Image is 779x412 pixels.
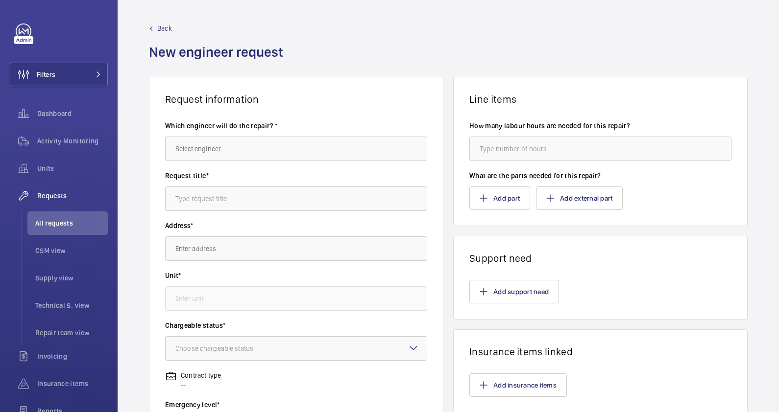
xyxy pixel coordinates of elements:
h1: Request information [165,93,427,105]
p: -- [181,380,221,390]
h1: Insurance items linked [469,345,731,358]
span: Invoicing [37,351,108,361]
input: Select engineer [165,137,427,161]
span: Technical S. view [35,300,108,310]
label: Request title* [165,171,427,181]
input: Enter address [165,236,427,261]
span: Supply view [35,273,108,283]
span: All requests [35,218,108,228]
input: Type number of hours [469,137,731,161]
label: What are the parts needed for this repair? [469,171,731,181]
p: Contract type [181,370,221,380]
input: Type request title [165,186,427,211]
span: Requests [37,191,108,201]
label: Chargeable status* [165,320,427,330]
button: Add support need [469,280,559,303]
label: Unit* [165,271,427,280]
span: Back [157,23,172,33]
label: How many labour hours are needed for this repair? [469,121,731,131]
span: Dashboard [37,109,108,118]
button: Filters [10,63,108,86]
div: Choose chargeable status [175,343,278,353]
label: Emergency level* [165,400,427,410]
h1: New engineer request [149,43,289,77]
button: Add insurance items [469,373,567,397]
h1: Support need [469,252,731,264]
span: Activity Monitoring [37,136,108,146]
input: Enter unit [165,286,427,311]
label: Address* [165,221,427,230]
label: Which engineer will do the repair? * [165,121,427,131]
button: Add part [469,186,530,210]
button: Add external part [536,186,623,210]
span: Units [37,163,108,173]
span: CSM view [35,246,108,255]
h1: Line items [469,93,731,105]
span: Insurance items [37,379,108,389]
span: Filters [37,69,55,79]
span: Repair team view [35,328,108,338]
